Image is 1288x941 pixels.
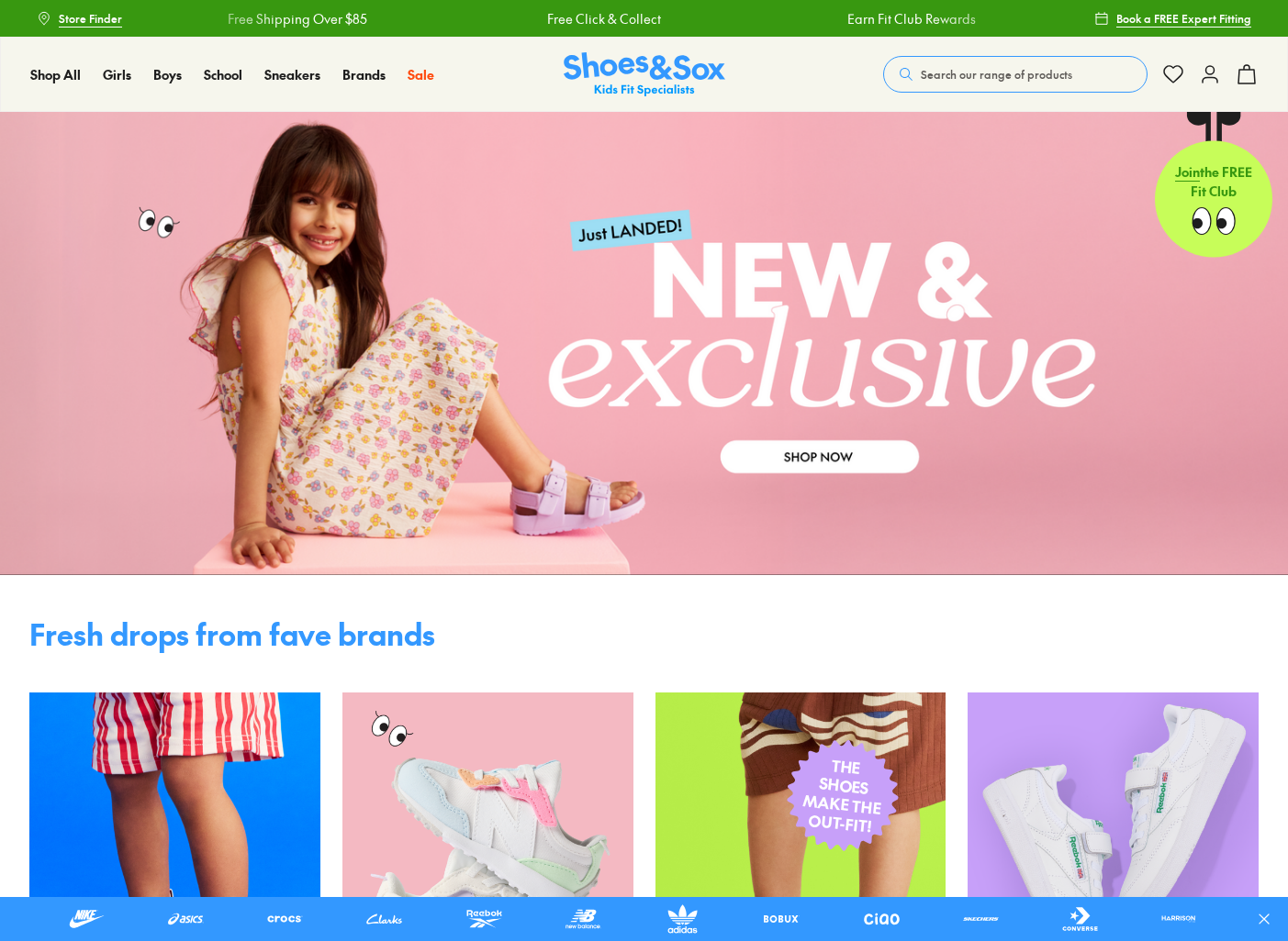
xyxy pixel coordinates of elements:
[103,65,131,83] span: Girls
[153,65,182,83] span: Boys
[1175,162,1200,181] span: Join
[408,65,434,84] a: Sale
[921,66,1072,83] span: Search our range of products
[547,9,661,28] a: Free Click & Collect
[227,9,366,28] a: Free Shipping Over $85
[1094,2,1251,35] a: Book a FREE Expert Fitting
[564,52,725,97] a: Shoes & Sox
[408,65,434,83] span: Sale
[204,65,242,84] a: School
[342,65,386,83] span: Brands
[30,65,81,84] a: Shop All
[59,10,122,27] span: Store Finder
[1155,148,1272,216] p: the FREE Fit Club
[37,2,122,35] a: Store Finder
[30,65,81,83] span: Shop All
[1155,111,1272,258] a: Jointhe FREE Fit Club
[564,52,725,97] img: SNS_Logo_Responsive.svg
[846,9,975,28] a: Earn Fit Club Rewards
[264,65,320,84] a: Sneakers
[264,65,320,83] span: Sneakers
[342,65,386,84] a: Brands
[883,56,1148,93] button: Search our range of products
[800,753,886,836] span: THE SHOES MAKE THE OUT-FIT!
[204,65,242,83] span: School
[103,65,131,84] a: Girls
[153,65,182,84] a: Boys
[1116,10,1251,27] span: Book a FREE Expert Fitting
